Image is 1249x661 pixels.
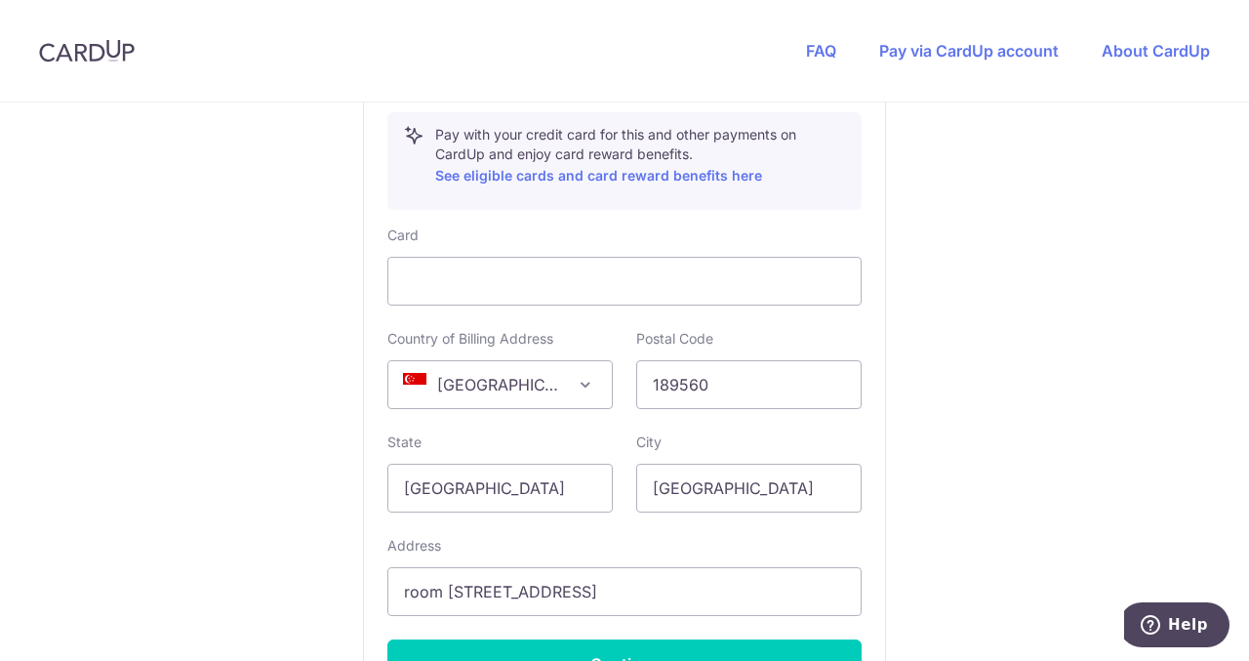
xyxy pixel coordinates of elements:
span: Singapore [387,360,613,409]
a: About CardUp [1102,41,1210,61]
label: State [387,433,422,452]
label: Postal Code [636,329,713,349]
label: City [636,433,662,452]
iframe: Secure card payment input frame [404,269,845,293]
label: Address [387,536,441,556]
a: FAQ [806,41,836,61]
label: Card [387,226,419,245]
input: Example 123456 [636,360,862,409]
iframe: Opens a widget where you can find more information [1124,602,1229,651]
p: Pay with your credit card for this and other payments on CardUp and enjoy card reward benefits. [435,125,845,187]
span: Singapore [388,361,612,408]
label: Country of Billing Address [387,329,553,349]
a: See eligible cards and card reward benefits here [435,167,762,184]
img: CardUp [39,39,135,62]
a: Pay via CardUp account [879,41,1059,61]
